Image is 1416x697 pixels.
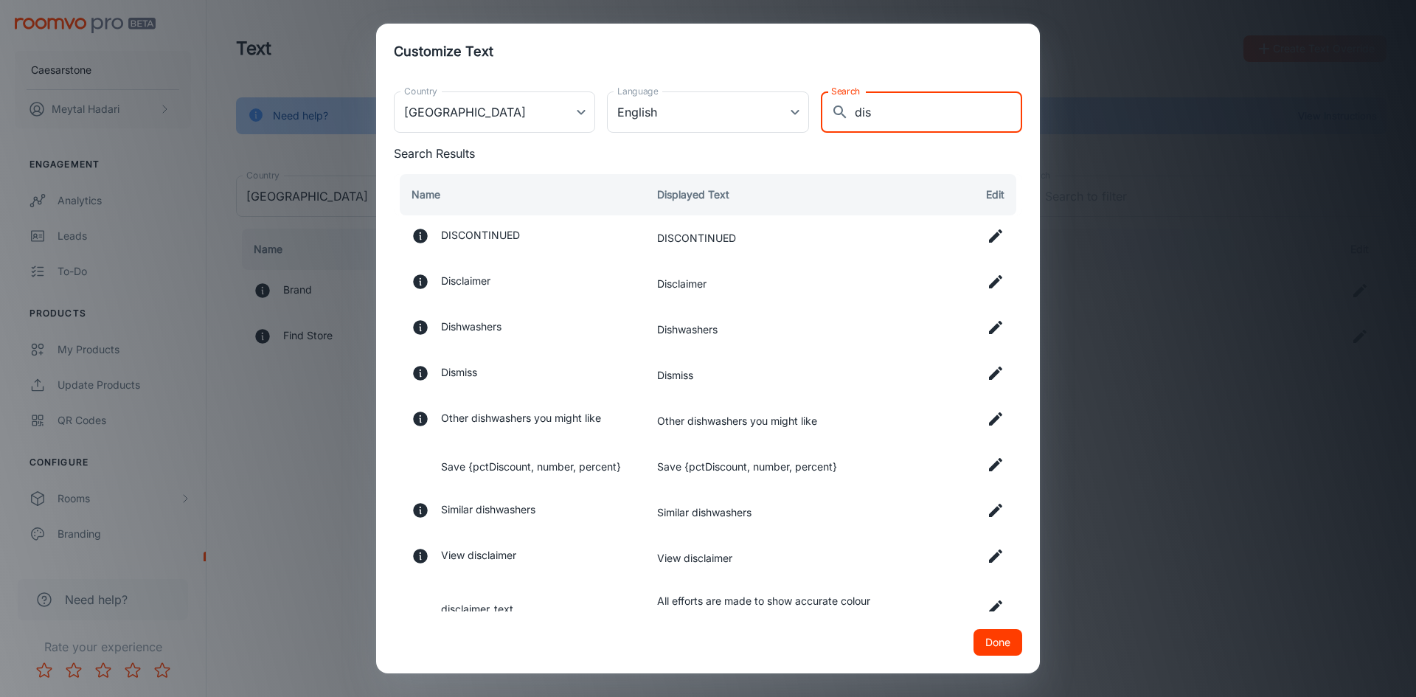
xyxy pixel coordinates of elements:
[441,547,516,569] p: View disclaimer
[441,601,513,617] p: disclaimer_text
[441,502,535,524] p: Similar dishwashers
[412,547,429,565] svg: Message appearing in an alert snackbar that prompts the user to click on the snackbar to open a d...
[441,459,621,475] p: Save {pctDiscount, number, percent}
[441,410,601,432] p: Other dishwashers you might like
[645,398,897,444] td: Other dishwashers you might like
[897,174,1022,215] th: Edit
[645,581,897,637] td: All efforts are made to show accurate colour and scale, but there are no guarantees.
[404,85,437,97] label: Country
[441,227,520,249] p: DISCONTINUED
[412,273,429,291] svg: Label title on disclaimer notification
[645,490,897,535] td: Similar dishwashers
[412,410,429,428] svg: A heading title that shows all available dishwasher products, excluding similar products
[974,629,1022,656] button: Done
[394,145,1022,162] p: Search Results
[645,444,897,490] td: Save {pctDiscount, number, percent}
[394,91,595,133] div: [GEOGRAPHIC_DATA]
[441,319,502,341] p: Dishwashers
[645,174,897,215] th: Displayed Text
[412,227,429,245] svg: A message displayed to the user when the searched product is no longer available
[645,215,897,261] td: DISCONTINUED
[617,85,659,97] label: Language
[441,364,477,386] p: Dismiss
[607,91,808,133] div: English
[394,174,645,215] th: Name
[645,353,897,398] td: Dismiss
[441,273,490,295] p: Disclaimer
[376,24,1040,80] h2: Customize Text
[412,502,429,519] svg: A heading title that shows dishwasher products similar to the one shown in the generated image
[645,535,897,581] td: View disclaimer
[831,85,860,97] label: Search
[645,261,897,307] td: Disclaimer
[412,319,429,336] svg: A category label for dishwashers in the context of home furnishing.
[855,91,1022,133] input: Search for more options...
[645,307,897,353] td: Dishwashers
[412,364,429,382] svg: A text button that enables a user to close a pop-up window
